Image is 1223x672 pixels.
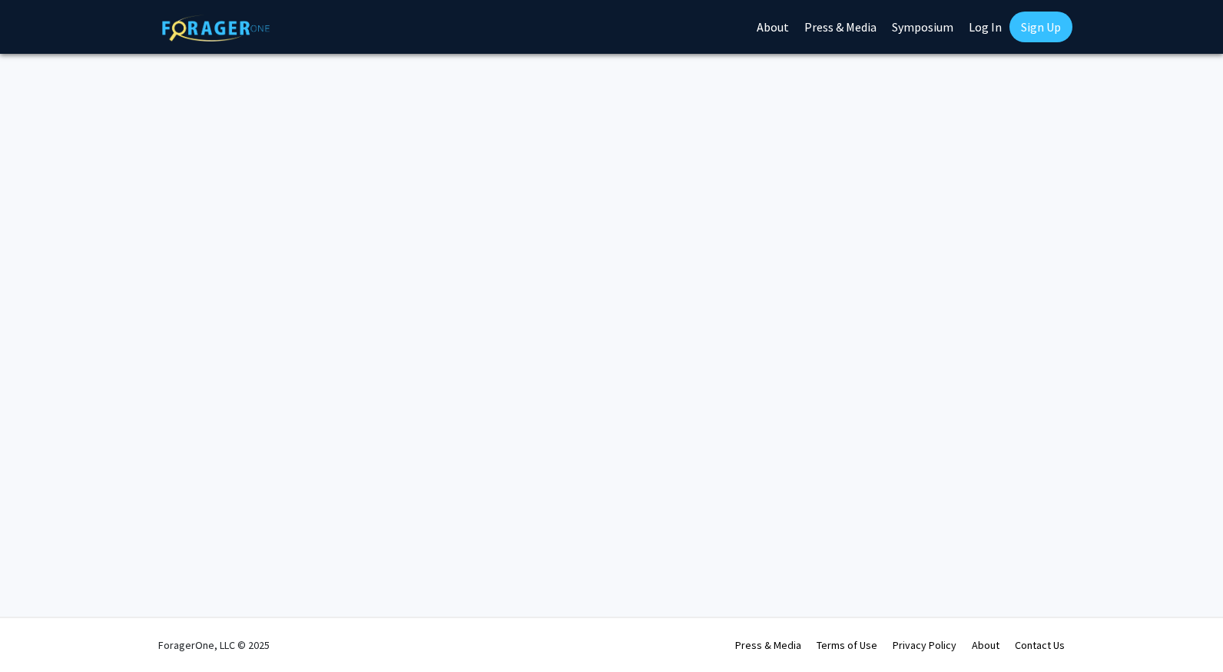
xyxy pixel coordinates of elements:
[893,638,956,652] a: Privacy Policy
[1009,12,1072,42] a: Sign Up
[735,638,801,652] a: Press & Media
[972,638,999,652] a: About
[1015,638,1065,652] a: Contact Us
[817,638,877,652] a: Terms of Use
[158,618,270,672] div: ForagerOne, LLC © 2025
[162,15,270,42] img: ForagerOne Logo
